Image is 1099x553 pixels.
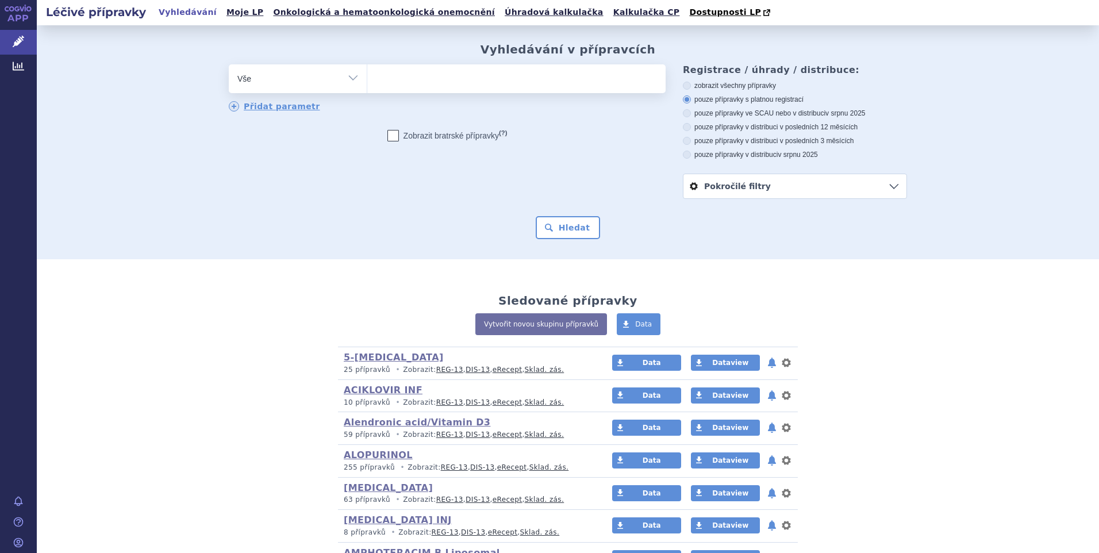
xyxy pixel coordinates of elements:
a: Moje LP [223,5,267,20]
a: 5-[MEDICAL_DATA] [344,352,444,363]
span: Data [635,320,652,328]
h2: Vyhledávání v přípravcích [481,43,656,56]
a: REG-13 [436,496,463,504]
span: Dataview [712,489,748,497]
a: eRecept [493,398,522,406]
a: Data [612,355,681,371]
button: nastavení [781,356,792,370]
span: 25 přípravků [344,366,390,374]
a: Dataview [691,452,760,468]
a: eRecept [493,496,522,504]
span: Dataview [712,359,748,367]
a: Data [617,313,660,335]
i: • [393,365,403,375]
a: Pokročilé filtry [683,174,906,198]
button: notifikace [766,389,778,402]
a: Data [612,387,681,404]
label: Zobrazit bratrské přípravky [387,130,508,141]
span: Dataview [712,424,748,432]
label: pouze přípravky v distribuci v posledních 12 měsících [683,122,907,132]
a: Sklad. zás. [529,463,569,471]
button: notifikace [766,486,778,500]
abbr: (?) [499,129,507,137]
a: DIS-13 [461,528,485,536]
button: nastavení [781,389,792,402]
button: notifikace [766,356,778,370]
button: notifikace [766,421,778,435]
span: Data [643,391,661,400]
button: notifikace [766,454,778,467]
a: DIS-13 [466,366,490,374]
span: Data [643,489,661,497]
a: Přidat parametr [229,101,320,112]
a: ACIKLOVIR INF [344,385,422,395]
a: Dostupnosti LP [686,5,776,21]
label: pouze přípravky ve SCAU nebo v distribuci [683,109,907,118]
h2: Sledované přípravky [498,294,637,308]
a: [MEDICAL_DATA] [344,482,433,493]
a: eRecept [493,366,522,374]
label: pouze přípravky v distribuci [683,150,907,159]
a: REG-13 [436,431,463,439]
a: Vytvořit novou skupinu přípravků [475,313,607,335]
a: Dataview [691,517,760,533]
a: Alendronic acid/Vitamin D3 [344,417,490,428]
span: 255 přípravků [344,463,395,471]
a: Sklad. zás. [525,366,564,374]
i: • [393,430,403,440]
a: Data [612,517,681,533]
p: Zobrazit: , , , [344,398,590,408]
p: Zobrazit: , , , [344,365,590,375]
span: Data [643,456,661,464]
span: Dataview [712,521,748,529]
span: Dostupnosti LP [689,7,761,17]
a: Dataview [691,420,760,436]
a: Dataview [691,485,760,501]
a: Data [612,485,681,501]
span: 63 přípravků [344,496,390,504]
span: v srpnu 2025 [825,109,865,117]
p: Zobrazit: , , , [344,463,590,473]
button: Hledat [536,216,601,239]
a: eRecept [488,528,518,536]
a: Sklad. zás. [525,398,564,406]
a: Data [612,420,681,436]
span: Data [643,424,661,432]
a: Sklad. zás. [525,431,564,439]
i: • [397,463,408,473]
a: Onkologická a hematoonkologická onemocnění [270,5,498,20]
span: 8 přípravků [344,528,386,536]
p: Zobrazit: , , , [344,430,590,440]
a: DIS-13 [470,463,494,471]
a: REG-13 [441,463,468,471]
a: Dataview [691,387,760,404]
a: [MEDICAL_DATA] INJ [344,514,452,525]
label: pouze přípravky s platnou registrací [683,95,907,104]
a: eRecept [493,431,522,439]
a: Sklad. zás. [520,528,560,536]
span: v srpnu 2025 [778,151,817,159]
h3: Registrace / úhrady / distribuce: [683,64,907,75]
a: Úhradová kalkulačka [501,5,607,20]
span: 10 přípravků [344,398,390,406]
a: ALOPURINOL [344,450,413,460]
button: notifikace [766,519,778,532]
span: 59 přípravků [344,431,390,439]
a: REG-13 [432,528,459,536]
i: • [388,528,398,537]
a: Vyhledávání [155,5,220,20]
i: • [393,398,403,408]
button: nastavení [781,486,792,500]
a: Sklad. zás. [525,496,564,504]
span: Dataview [712,391,748,400]
button: nastavení [781,421,792,435]
label: pouze přípravky v distribuci v posledních 3 měsících [683,136,907,145]
i: • [393,495,403,505]
a: REG-13 [436,366,463,374]
a: REG-13 [436,398,463,406]
h2: Léčivé přípravky [37,4,155,20]
a: DIS-13 [466,431,490,439]
a: DIS-13 [466,398,490,406]
a: Dataview [691,355,760,371]
a: Data [612,452,681,468]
